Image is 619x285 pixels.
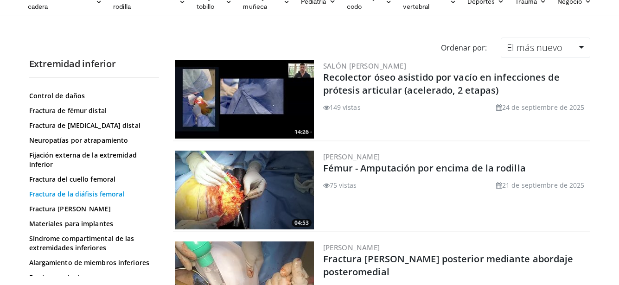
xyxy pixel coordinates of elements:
[502,103,584,112] font: 24 de septiembre de 2025
[29,106,107,115] font: Fractura de fémur distal
[29,190,125,198] font: Fractura de la diáfisis femoral
[29,151,137,169] font: Fijación externa de la extremidad inferior
[507,41,562,54] font: El más nuevo
[29,190,154,199] a: Fractura de la diáfisis femoral
[29,273,154,282] a: Fractura maleolar
[29,175,116,184] font: Fractura del cuello femoral
[175,60,314,139] a: 14:26
[29,219,114,228] font: Materiales para implantes
[330,181,357,190] font: 75 vistas
[29,273,86,282] font: Fractura maleolar
[323,253,574,278] a: Fractura [PERSON_NAME] posterior mediante abordaje posteromedial
[323,243,380,252] a: [PERSON_NAME]
[29,57,116,70] font: Extremidad inferior
[29,91,85,100] font: Control de daños
[502,181,584,190] font: 21 de septiembre de 2025
[29,121,154,130] a: Fractura de [MEDICAL_DATA] distal
[294,128,309,136] font: 14:26
[29,151,154,169] a: Fijación externa de la extremidad inferior
[175,60,314,139] img: fbb4f29f-992a-4c37-90e7-9c0378bde42f.300x170_q85_crop-smart_upscale.jpg
[323,61,407,70] a: Salón [PERSON_NAME]
[29,204,154,214] a: Fractura [PERSON_NAME]
[29,91,154,101] a: Control de daños
[323,71,560,96] a: Recolector óseo asistido por vacío en infecciones de prótesis articular (acelerado, 2 etapas)
[323,162,526,174] a: Fémur - Amputación por encima de la rodilla
[294,219,309,227] font: 04:53
[29,175,154,184] a: Fractura del cuello femoral
[29,121,140,130] font: Fractura de [MEDICAL_DATA] distal
[29,258,150,267] font: Alargamiento de miembros inferiores
[29,219,154,228] a: Materiales para implantes
[330,103,361,112] font: 149 vistas
[29,258,154,267] a: Alargamiento de miembros inferiores
[501,38,590,58] a: El más nuevo
[175,151,314,229] a: 04:53
[175,151,314,229] img: a65d029b-de48-4001-97d6-ae5cb8ed2e9f.300x170_q85_crop-smart_upscale.jpg
[323,152,380,161] a: [PERSON_NAME]
[29,234,154,253] a: Síndrome compartimental de las extremidades inferiores
[29,204,111,213] font: Fractura [PERSON_NAME]
[29,136,154,145] a: Neuropatías por atrapamiento
[29,136,128,145] font: Neuropatías por atrapamiento
[29,106,154,115] a: Fractura de fémur distal
[29,234,134,252] font: Síndrome compartimental de las extremidades inferiores
[441,43,487,53] font: Ordenar por:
